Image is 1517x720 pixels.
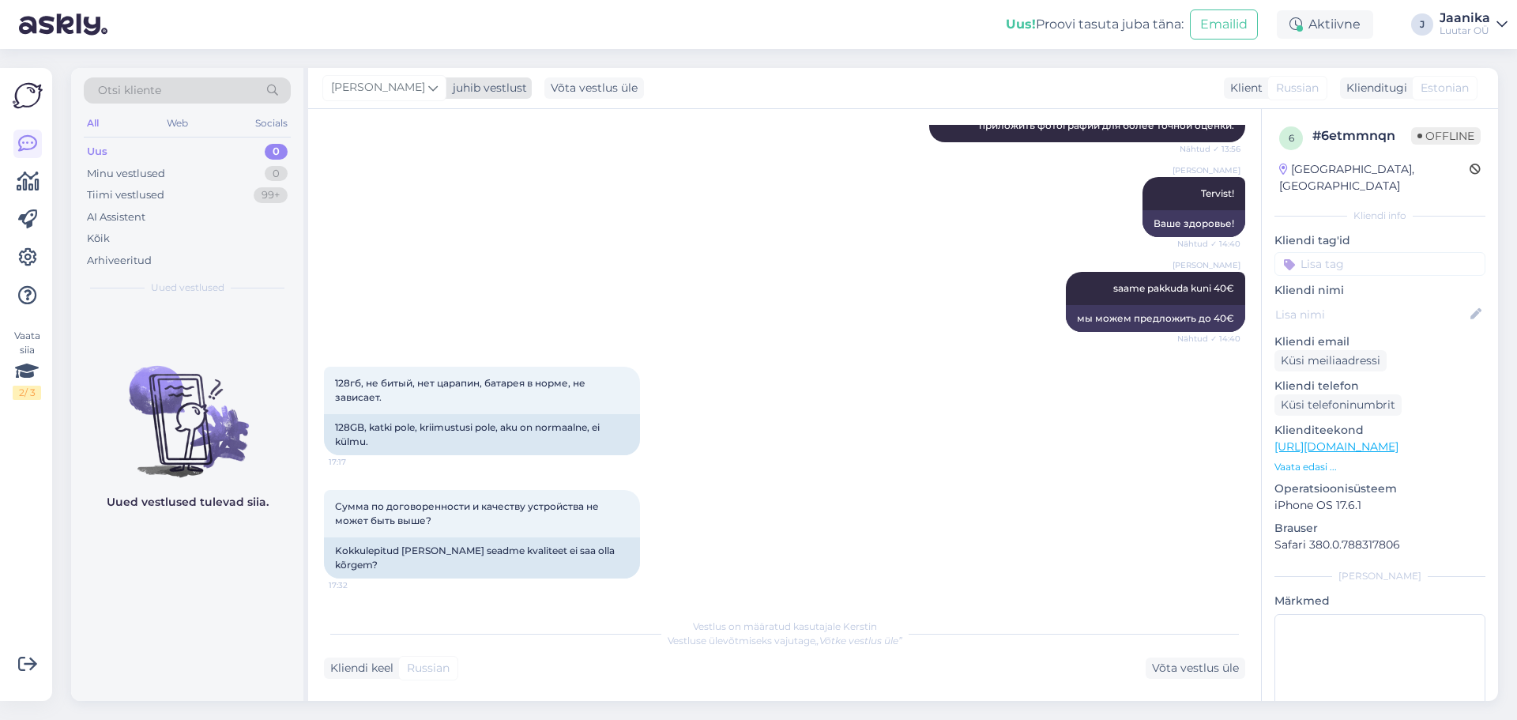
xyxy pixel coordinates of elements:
[1274,252,1485,276] input: Lisa tag
[1279,161,1470,194] div: [GEOGRAPHIC_DATA], [GEOGRAPHIC_DATA]
[324,414,640,455] div: 128GB, katki pole, kriimustusi pole, aku on normaalne, ei külmu.
[87,144,107,160] div: Uus
[1274,422,1485,439] p: Klienditeekond
[1274,232,1485,249] p: Kliendi tag'id
[668,635,902,646] span: Vestluse ülevõtmiseks vajutage
[84,113,102,134] div: All
[87,253,152,269] div: Arhiveeritud
[1177,238,1240,250] span: Nähtud ✓ 14:40
[1277,10,1373,39] div: Aktiivne
[1440,25,1490,37] div: Luutar OÜ
[446,80,527,96] div: juhib vestlust
[1142,210,1245,237] div: Ваше здоровье!
[1411,13,1433,36] div: J
[1275,306,1467,323] input: Lisa nimi
[254,187,288,203] div: 99+
[1421,80,1469,96] span: Estonian
[1274,460,1485,474] p: Vaata edasi ...
[1289,132,1294,144] span: 6
[1201,187,1234,199] span: Tervist!
[1173,259,1240,271] span: [PERSON_NAME]
[1440,12,1490,25] div: Jaanika
[1274,593,1485,609] p: Märkmed
[815,635,902,646] i: „Võtke vestlus üle”
[693,620,877,632] span: Vestlus on määratud kasutajale Kerstin
[1340,80,1407,96] div: Klienditugi
[1224,80,1263,96] div: Klient
[335,500,601,526] span: Сумма по договоренности и качеству устройства не может быть выше?
[265,166,288,182] div: 0
[1274,378,1485,394] p: Kliendi telefon
[107,494,269,511] p: Uued vestlused tulevad siia.
[1190,9,1258,40] button: Emailid
[13,329,41,400] div: Vaata siia
[13,81,43,111] img: Askly Logo
[1006,17,1036,32] b: Uus!
[1276,80,1319,96] span: Russian
[1113,282,1234,294] span: saame pakkuda kuni 40€
[87,166,165,182] div: Minu vestlused
[1274,569,1485,583] div: [PERSON_NAME]
[13,386,41,400] div: 2 / 3
[1274,282,1485,299] p: Kliendi nimi
[1146,658,1245,679] div: Võta vestlus üle
[151,281,224,295] span: Uued vestlused
[87,231,110,247] div: Kõik
[335,377,588,403] span: 128гб, не битый, нет царапин, батарея в норме, не зависает.
[1274,394,1402,416] div: Küsi telefoninumbrit
[1440,12,1508,37] a: JaanikaLuutar OÜ
[1274,439,1398,454] a: [URL][DOMAIN_NAME]
[1312,126,1411,145] div: # 6etmmnqn
[331,79,425,96] span: [PERSON_NAME]
[1177,333,1240,345] span: Nähtud ✓ 14:40
[164,113,191,134] div: Web
[252,113,291,134] div: Socials
[1274,537,1485,553] p: Safari 380.0.788317806
[87,187,164,203] div: Tiimi vestlused
[329,456,388,468] span: 17:17
[1274,350,1387,371] div: Küsi meiliaadressi
[87,209,145,225] div: AI Assistent
[1274,520,1485,537] p: Brauser
[329,579,388,591] span: 17:32
[1274,481,1485,497] p: Operatsioonisüsteem
[1274,334,1485,350] p: Kliendi email
[1180,143,1240,155] span: Nähtud ✓ 13:56
[544,77,644,99] div: Võta vestlus üle
[324,537,640,579] div: Kokkulepitud [PERSON_NAME] seadme kvaliteet ei saa olla kõrgem?
[1411,127,1481,145] span: Offline
[407,660,450,677] span: Russian
[71,337,303,480] img: No chats
[1173,164,1240,176] span: [PERSON_NAME]
[1274,497,1485,514] p: iPhone OS 17.6.1
[1066,305,1245,332] div: мы можем предложить до 40€
[98,82,161,99] span: Otsi kliente
[324,660,393,677] div: Kliendi keel
[1274,209,1485,223] div: Kliendi info
[1006,15,1184,34] div: Proovi tasuta juba täna:
[265,144,288,160] div: 0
